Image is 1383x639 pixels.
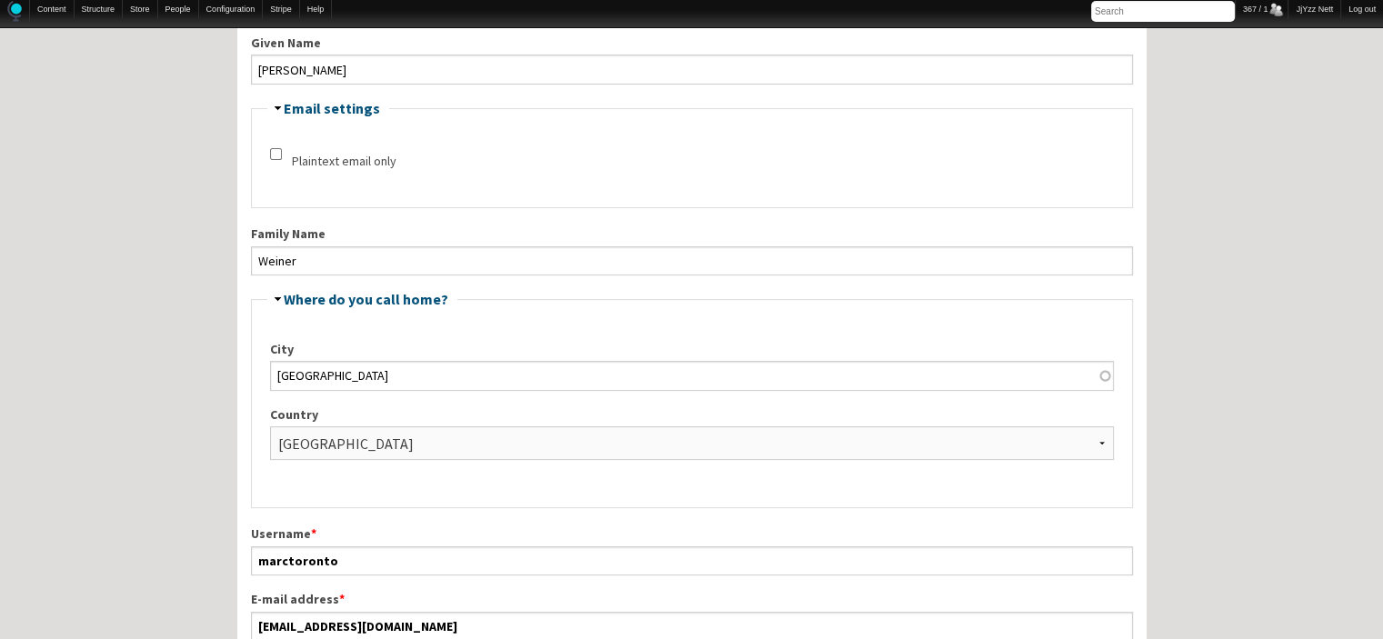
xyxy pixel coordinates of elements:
a: Email settings [284,99,380,117]
input: Search [1091,1,1235,22]
label: City [270,340,1114,359]
label: Given Name [251,34,1133,53]
label: Country [270,405,1114,424]
label: Username [251,524,1133,544]
label: E-mail address [251,590,1133,609]
label: Family Name [251,225,1133,244]
img: Home [7,1,22,22]
span: This field is required. [339,591,345,607]
input: Check this option if you do not wish to receive email messages with graphics and styles. [270,148,282,160]
a: Where do you call home? [284,290,448,308]
label: Plaintext email only [292,152,396,171]
span: This field is required. [311,525,316,542]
